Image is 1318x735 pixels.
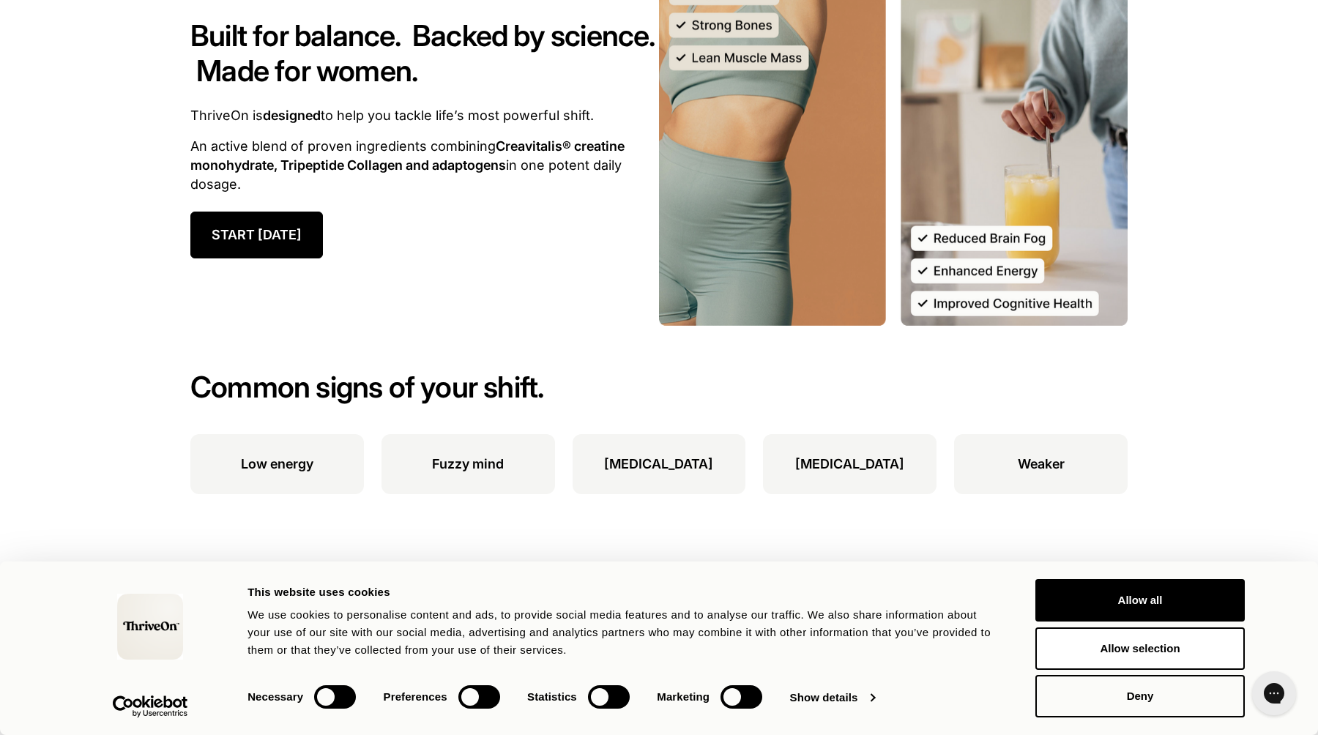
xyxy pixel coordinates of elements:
[527,690,577,703] strong: Statistics
[117,594,183,660] img: logo
[247,606,1002,659] div: We use cookies to personalise content and ads, to provide social media features and to analyse ou...
[1035,579,1245,622] button: Allow all
[247,679,247,679] legend: Consent Selection
[1035,627,1245,670] button: Allow selection
[190,106,659,125] p: ThriveOn is to help you tackle life’s most powerful shift.
[247,690,303,703] strong: Necessary
[1018,455,1065,474] p: Weaker
[190,18,659,89] h2: Built for balance. Backed by science. Made for women.
[795,455,904,474] p: [MEDICAL_DATA]
[1035,675,1245,717] button: Deny
[190,370,1128,405] h2: Common signs of your shift.
[190,137,659,194] p: An active blend of proven ingredients combining in one potent daily dosage.
[86,695,215,717] a: Usercentrics Cookiebot - opens in a new window
[263,108,321,123] strong: designed
[604,455,713,474] p: [MEDICAL_DATA]
[657,690,710,703] strong: Marketing
[790,687,875,709] a: Show details
[241,455,313,474] p: Low energy
[190,212,323,258] a: START [DATE]
[384,690,447,703] strong: Preferences
[247,583,1002,601] div: This website uses cookies
[432,455,504,474] p: Fuzzy mind
[1245,666,1303,720] iframe: Gorgias live chat messenger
